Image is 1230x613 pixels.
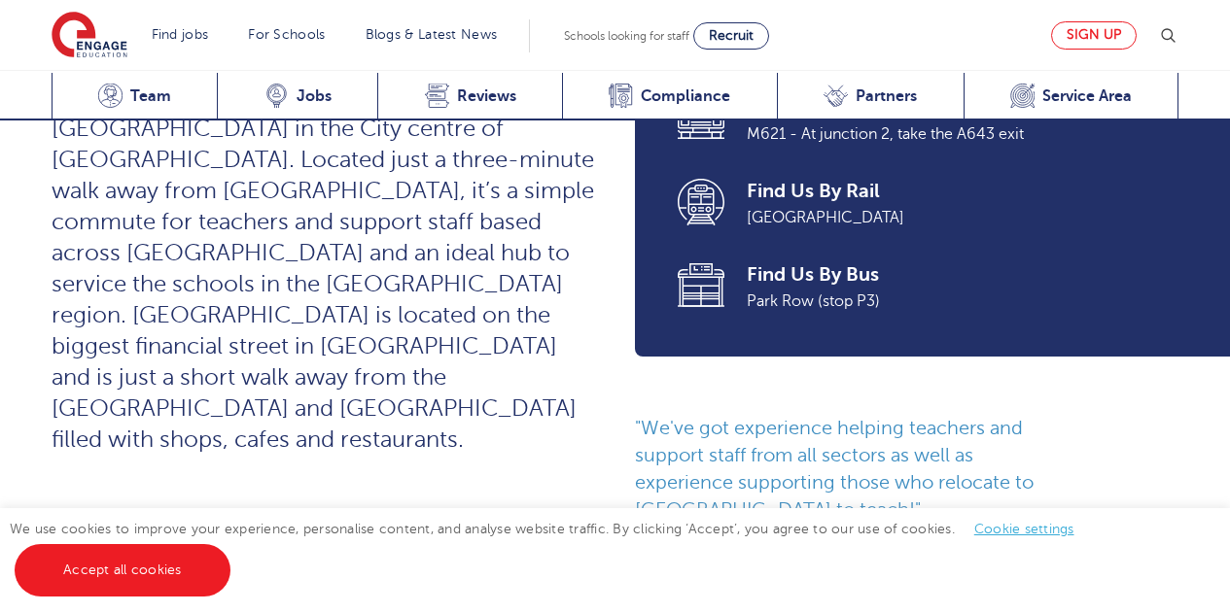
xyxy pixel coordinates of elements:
p: We've got experience helping teachers and support staff from all sectors as well as experience su... [635,415,1063,524]
span: Jobs [297,86,332,106]
span: Schools looking for staff [564,29,689,43]
span: Service Area [1042,86,1132,106]
span: Team [130,86,171,106]
a: Sign up [1051,21,1137,50]
img: Engage Education [52,12,127,60]
a: Compliance [562,73,777,120]
a: Find jobs [152,27,209,42]
span: Partners [856,86,917,106]
a: Partners [777,73,964,120]
span: Find Us By Rail [747,178,1152,205]
span: We use cookies to improve your experience, personalise content, and analyse website traffic. By c... [10,522,1094,577]
span: Park Row (stop P3) [747,289,1152,314]
a: Recruit [693,22,769,50]
span: Find Us By Bus [747,261,1152,289]
span: [GEOGRAPHIC_DATA] [747,205,1152,230]
a: Jobs [217,73,377,120]
a: Accept all cookies [15,544,230,596]
a: Service Area [964,73,1179,120]
a: Cookie settings [974,522,1074,536]
span: Recruit [709,28,754,43]
a: Reviews [377,73,562,120]
a: Team [52,73,218,120]
span: Compliance [641,86,730,106]
a: Blogs & Latest News [366,27,498,42]
p: [PERSON_NAME] boasts a rich cultural diversity, fostering a vibrant and inclusive workplace envir... [52,504,596,581]
a: For Schools [248,27,325,42]
span: Our Engage Education Leeds office is based on the third floor of [GEOGRAPHIC_DATA], [GEOGRAPHIC_D... [52,53,594,453]
span: Reviews [457,86,516,106]
span: M621 - At junction 2, take the A643 exit [747,121,1152,147]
